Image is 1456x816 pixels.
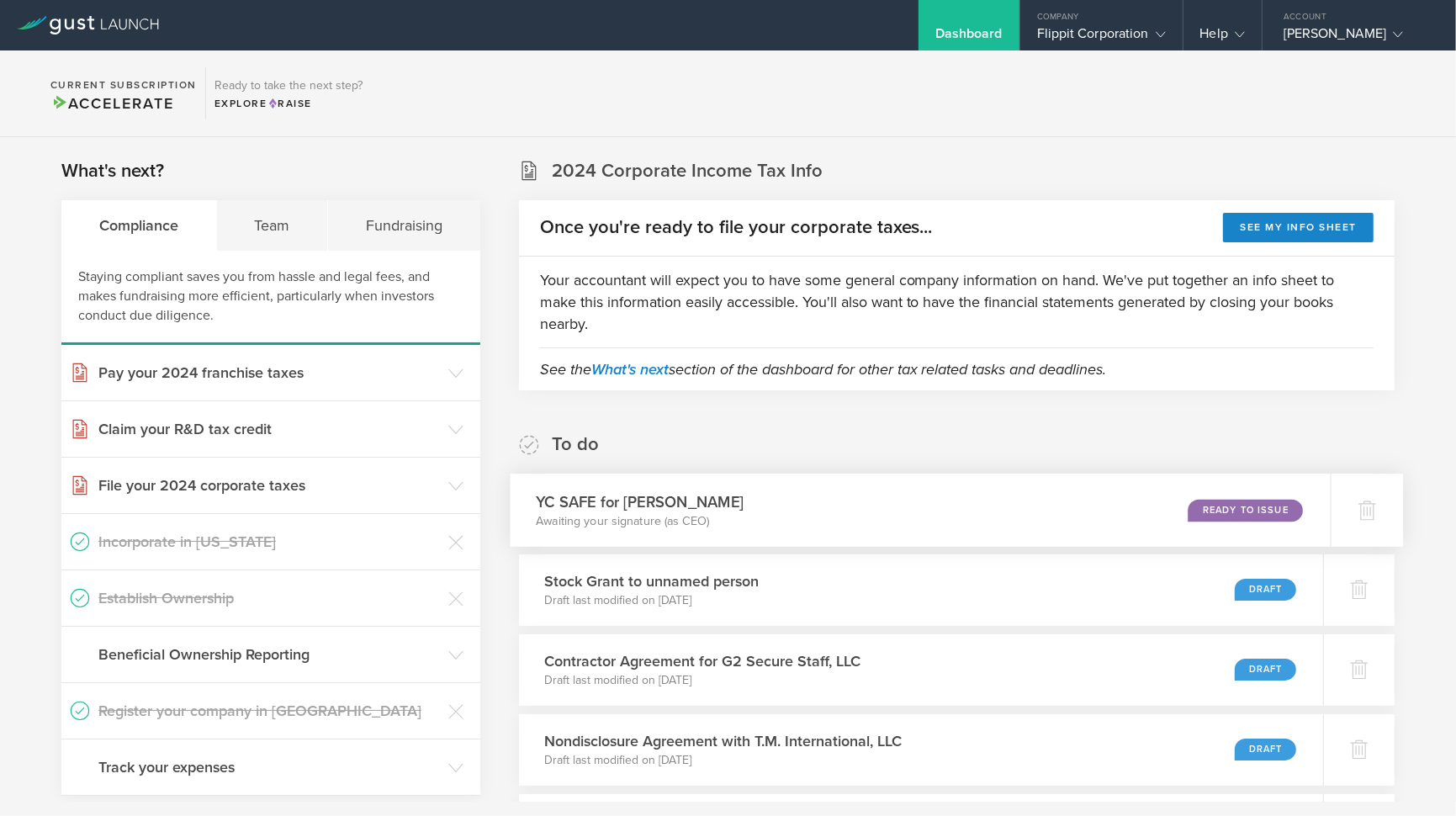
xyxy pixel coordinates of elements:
[591,360,669,379] a: What's next
[98,362,440,384] h3: Pay your 2024 franchise taxes
[540,360,1107,379] em: See the section of the dashboard for other tax related tasks and deadlines.
[98,474,440,496] h3: File your 2024 corporate taxes
[61,159,164,183] h2: What's next?
[267,98,312,109] span: Raise
[544,730,902,752] h3: Nondisclosure Agreement with T.M. International, LLC
[519,554,1323,626] div: Stock Grant to unnamed personDraft last modified on [DATE]Draft
[98,587,440,609] h3: Establish Ownership
[98,531,440,553] h3: Incorporate in [US_STATE]
[935,25,1003,50] div: Dashboard
[1037,25,1166,50] div: Flippit Corporation
[50,94,173,113] span: Accelerate
[1284,25,1427,50] div: [PERSON_NAME]
[519,714,1323,786] div: Nondisclosure Agreement with T.M. International, LLCDraft last modified on [DATE]Draft
[50,80,197,90] h2: Current Subscription
[544,650,860,672] h3: Contractor Agreement for G2 Secure Staff, LLC
[98,418,440,440] h3: Claim your R&D tax credit
[1223,213,1374,242] button: See my info sheet
[510,474,1330,547] div: YC SAFE for [PERSON_NAME]Awaiting your signature (as CEO)Ready to Issue
[536,512,744,529] p: Awaiting your signature (as CEO)
[544,592,759,609] p: Draft last modified on [DATE]
[214,80,363,92] h3: Ready to take the next step?
[1188,499,1302,522] div: Ready to Issue
[98,700,440,722] h3: Register your company in [GEOGRAPHIC_DATA]
[1235,579,1296,601] div: Draft
[540,269,1374,335] p: Your accountant will expect you to have some general company information on hand. We've put toget...
[552,159,823,183] h2: 2024 Corporate Income Tax Info
[98,644,440,665] h3: Beneficial Ownership Reporting
[519,634,1323,706] div: Contractor Agreement for G2 Secure Staff, LLCDraft last modified on [DATE]Draft
[540,215,933,240] h2: Once you're ready to file your corporate taxes...
[1235,659,1296,681] div: Draft
[61,251,480,345] div: Staying compliant saves you from hassle and legal fees, and makes fundraising more efficient, par...
[544,570,759,592] h3: Stock Grant to unnamed person
[328,200,480,251] div: Fundraising
[98,756,440,778] h3: Track your expenses
[552,432,599,457] h2: To do
[536,490,744,513] h3: YC SAFE for [PERSON_NAME]
[205,67,371,119] div: Ready to take the next step?ExploreRaise
[544,672,860,689] p: Draft last modified on [DATE]
[1372,735,1456,816] iframe: Chat Widget
[1235,739,1296,760] div: Draft
[544,752,902,769] p: Draft last modified on [DATE]
[214,96,363,111] div: Explore
[61,200,217,251] div: Compliance
[217,200,329,251] div: Team
[1200,25,1245,50] div: Help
